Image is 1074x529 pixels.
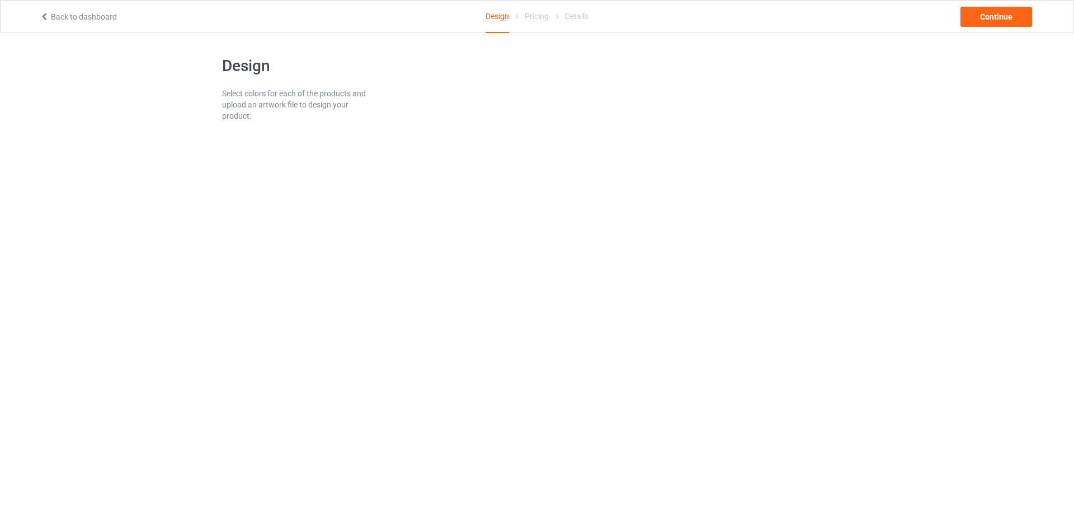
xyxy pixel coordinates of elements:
h1: Design [222,56,368,76]
div: Details [565,1,588,32]
div: Pricing [525,1,549,32]
div: Select colors for each of the products and upload an artwork file to design your product. [222,88,368,121]
div: Continue [960,7,1032,27]
a: Back to dashboard [40,12,117,21]
div: Design [486,1,509,33]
